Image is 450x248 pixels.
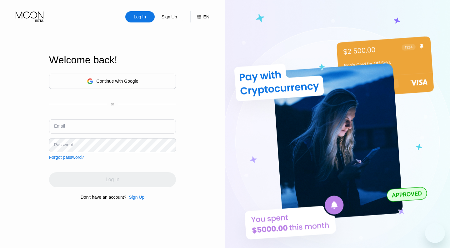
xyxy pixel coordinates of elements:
[49,155,84,160] div: Forgot password?
[203,14,209,19] div: EN
[54,142,73,147] div: Password
[155,11,184,22] div: Sign Up
[97,79,138,84] div: Continue with Google
[81,195,127,200] div: Don't have an account?
[129,195,144,200] div: Sign Up
[49,54,176,66] div: Welcome back!
[126,195,144,200] div: Sign Up
[111,102,114,106] div: or
[425,223,445,243] iframe: Button to launch messaging window
[190,11,209,22] div: EN
[161,14,178,20] div: Sign Up
[54,124,65,129] div: Email
[49,74,176,89] div: Continue with Google
[125,11,155,22] div: Log In
[133,14,147,20] div: Log In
